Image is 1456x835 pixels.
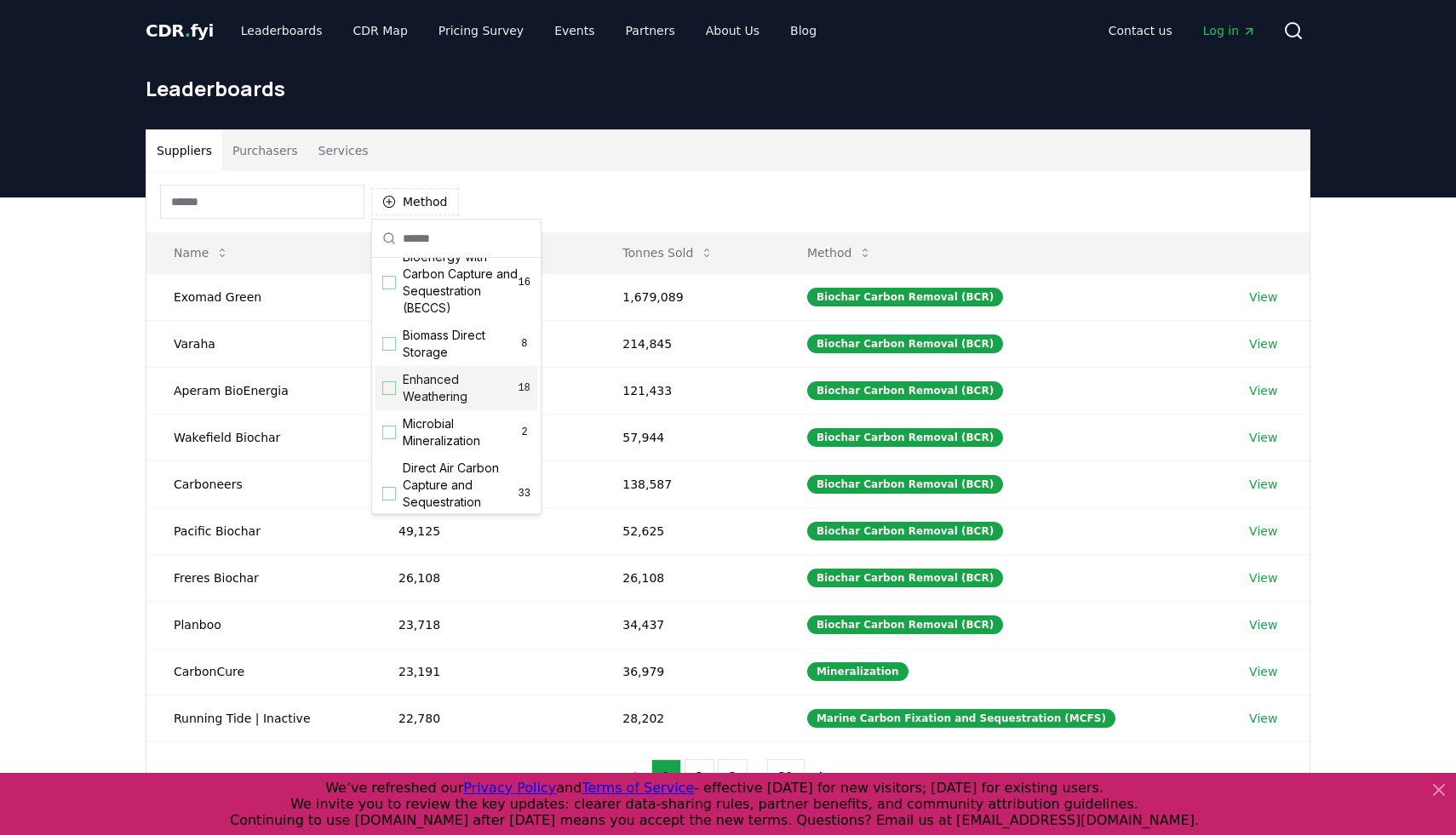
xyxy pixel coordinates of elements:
a: Contact us [1095,15,1186,46]
div: Biochar Carbon Removal (BCR) [807,428,1003,447]
span: . [185,20,191,41]
td: 23,191 [371,648,595,695]
span: 16 [519,276,530,289]
div: Biochar Carbon Removal (BCR) [807,615,1003,634]
span: 8 [519,337,530,351]
nav: Main [227,15,830,46]
span: Enhanced Weathering [403,371,518,405]
td: 26,108 [595,554,780,601]
button: 2 [685,759,714,793]
td: 36,979 [595,648,780,695]
div: Mineralization [807,662,909,681]
td: 52,625 [595,507,780,554]
td: Planboo [146,601,371,648]
a: View [1249,710,1277,727]
div: Biochar Carbon Removal (BCR) [807,522,1003,540]
td: 49,125 [371,507,595,554]
td: Pacific Biochar [146,507,371,554]
span: Direct Air Carbon Capture and Sequestration (DACCS) [403,460,519,528]
a: CDR.fyi [146,19,214,43]
a: View [1249,663,1277,680]
span: 33 [519,487,530,500]
td: 26,108 [371,554,595,601]
button: Tonnes Sold [609,236,727,270]
div: Biochar Carbon Removal (BCR) [807,569,1003,587]
td: 23,718 [371,601,595,648]
td: Varaha [146,320,371,367]
td: Carboneers [146,460,371,507]
span: Biomass Direct Storage [403,327,519,361]
td: 214,845 [595,320,780,367]
a: Leaderboards [227,15,336,46]
button: Purchasers [222,130,308,171]
a: View [1249,382,1277,399]
span: Log in [1203,22,1256,39]
span: 2 [519,426,530,439]
a: Partners [612,15,689,46]
td: Freres Biochar [146,554,371,601]
div: Biochar Carbon Removal (BCR) [807,381,1003,400]
nav: Main [1095,15,1270,46]
a: View [1249,429,1277,446]
span: 18 [518,381,530,395]
a: View [1249,616,1277,633]
td: Exomad Green [146,273,371,320]
div: Biochar Carbon Removal (BCR) [807,335,1003,353]
h1: Leaderboards [146,75,1310,102]
a: View [1249,523,1277,540]
div: Marine Carbon Fixation and Sequestration (MCFS) [807,709,1115,728]
a: View [1249,289,1277,306]
a: About Us [692,15,773,46]
td: 57,944 [595,414,780,460]
td: 138,587 [595,460,780,507]
button: 1 [651,759,681,793]
button: Services [308,130,379,171]
td: CarbonCure [146,648,371,695]
td: Aperam BioEnergia [146,367,371,414]
a: Pricing Survey [425,15,537,46]
div: Biochar Carbon Removal (BCR) [807,475,1003,494]
a: View [1249,476,1277,493]
button: Name [160,236,243,270]
li: ... [751,766,764,786]
td: 1,679,089 [595,273,780,320]
a: Events [541,15,608,46]
a: Blog [777,15,830,46]
span: Bioenergy with Carbon Capture and Sequestration (BECCS) [403,249,519,317]
td: 121,433 [595,367,780,414]
button: Method [371,188,459,215]
button: Method [794,236,886,270]
td: Wakefield Biochar [146,414,371,460]
td: 28,202 [595,695,780,741]
td: 34,437 [595,601,780,648]
span: CDR fyi [146,20,214,41]
button: Suppliers [146,130,222,171]
button: 21 [767,759,805,793]
a: Log in [1189,15,1270,46]
button: 3 [718,759,748,793]
span: Microbial Mineralization [403,415,519,449]
td: Running Tide | Inactive [146,695,371,741]
a: CDR Map [340,15,421,46]
td: 22,780 [371,695,595,741]
div: Biochar Carbon Removal (BCR) [807,288,1003,306]
a: View [1249,335,1277,352]
button: next page [808,759,837,793]
a: View [1249,569,1277,586]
